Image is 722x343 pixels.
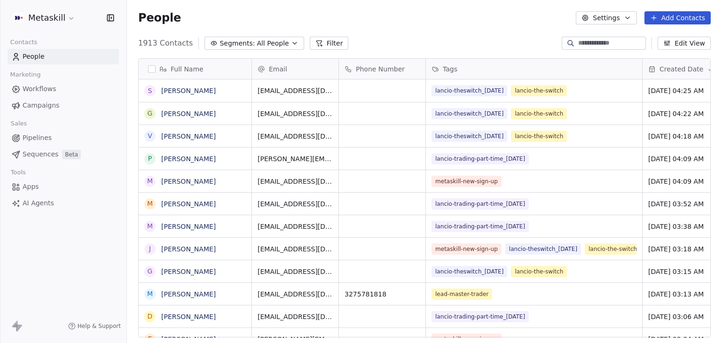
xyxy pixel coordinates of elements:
[23,101,59,110] span: Campaigns
[6,35,41,49] span: Contacts
[8,130,119,146] a: Pipelines
[432,176,502,187] span: metaskill-new-sign-up
[576,11,636,24] button: Settings
[23,149,58,159] span: Sequences
[161,313,216,320] a: [PERSON_NAME]
[161,200,216,208] a: [PERSON_NAME]
[432,221,529,232] span: lancio-trading-part-time_[DATE]
[78,322,121,330] span: Help & Support
[23,52,45,62] span: People
[147,289,153,299] div: M
[149,244,151,254] div: J
[252,59,338,79] div: Email
[7,165,30,179] span: Tools
[8,98,119,113] a: Campaigns
[658,37,711,50] button: Edit View
[11,10,77,26] button: Metaskill
[161,290,216,298] a: [PERSON_NAME]
[432,108,507,119] span: lancio-theswitch_[DATE]
[432,266,507,277] span: lancio-theswitch_[DATE]
[356,64,405,74] span: Phone Number
[432,311,529,322] span: lancio-trading-part-time_[DATE]
[6,68,45,82] span: Marketing
[257,39,289,48] span: All People
[148,266,153,276] div: G
[8,81,119,97] a: Workflows
[432,198,529,210] span: lancio-trading-part-time_[DATE]
[148,312,153,321] div: D
[505,243,581,255] span: lancio-theswitch_[DATE]
[161,268,216,275] a: [PERSON_NAME]
[258,244,333,254] span: [EMAIL_ADDRESS][DOMAIN_NAME]
[258,199,333,209] span: [EMAIL_ADDRESS][DOMAIN_NAME]
[8,49,119,64] a: People
[13,12,24,23] img: AVATAR%20METASKILL%20-%20Colori%20Positivo.png
[23,198,54,208] span: AI Agents
[161,133,216,140] a: [PERSON_NAME]
[8,147,119,162] a: SequencesBeta
[345,289,420,299] span: 3275781818
[258,289,333,299] span: [EMAIL_ADDRESS][DOMAIN_NAME]
[148,109,153,118] div: G
[23,133,52,143] span: Pipelines
[7,117,31,131] span: Sales
[139,59,251,79] div: Full Name
[8,195,119,211] a: AI Agents
[258,222,333,231] span: [EMAIL_ADDRESS][DOMAIN_NAME]
[147,176,153,186] div: m
[8,179,119,195] a: Apps
[258,154,333,164] span: [PERSON_NAME][EMAIL_ADDRESS][DOMAIN_NAME]
[258,132,333,141] span: [EMAIL_ADDRESS][DOMAIN_NAME]
[258,177,333,186] span: [EMAIL_ADDRESS][DOMAIN_NAME]
[68,322,121,330] a: Help & Support
[511,131,567,142] span: lancio-the-switch
[258,267,333,276] span: [EMAIL_ADDRESS][DOMAIN_NAME]
[269,64,287,74] span: Email
[161,245,216,253] a: [PERSON_NAME]
[432,288,492,300] span: lead-master-trader
[139,79,252,338] div: grid
[511,266,567,277] span: lancio-the-switch
[161,223,216,230] a: [PERSON_NAME]
[258,109,333,118] span: [EMAIL_ADDRESS][DOMAIN_NAME]
[147,199,153,209] div: M
[148,154,152,164] div: P
[310,37,349,50] button: Filter
[23,182,39,192] span: Apps
[161,335,216,343] a: [PERSON_NAME]
[161,178,216,185] a: [PERSON_NAME]
[426,59,642,79] div: Tags
[161,87,216,94] a: [PERSON_NAME]
[161,110,216,117] a: [PERSON_NAME]
[147,221,153,231] div: M
[138,38,193,49] span: 1913 Contacts
[644,11,711,24] button: Add Contacts
[148,86,152,96] div: S
[432,243,502,255] span: metaskill-new-sign-up
[432,131,507,142] span: lancio-theswitch_[DATE]
[148,131,152,141] div: V
[258,86,333,95] span: [EMAIL_ADDRESS][DOMAIN_NAME]
[138,11,181,25] span: People
[511,108,567,119] span: lancio-the-switch
[659,64,703,74] span: Created Date
[511,85,567,96] span: lancio-the-switch
[28,12,65,24] span: Metaskill
[585,243,641,255] span: lancio-the-switch
[432,85,507,96] span: lancio-theswitch_[DATE]
[443,64,457,74] span: Tags
[171,64,204,74] span: Full Name
[339,59,425,79] div: Phone Number
[258,312,333,321] span: [EMAIL_ADDRESS][DOMAIN_NAME]
[62,150,81,159] span: Beta
[161,155,216,163] a: [PERSON_NAME]
[432,153,529,164] span: lancio-trading-part-time_[DATE]
[23,84,56,94] span: Workflows
[220,39,255,48] span: Segments:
